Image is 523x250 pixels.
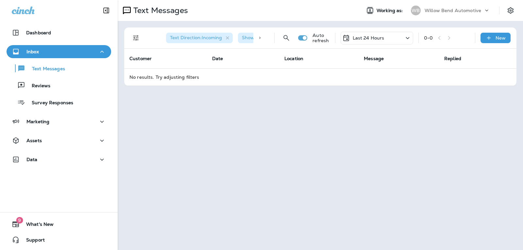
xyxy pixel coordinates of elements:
[26,30,51,35] p: Dashboard
[131,6,188,15] p: Text Messages
[26,138,42,143] p: Assets
[7,134,111,147] button: Assets
[26,49,39,54] p: Inbox
[238,33,331,43] div: Show Start/Stop/Unsubscribe:true
[425,8,481,13] p: Willow Bend Automotive
[25,100,73,106] p: Survey Responses
[7,218,111,231] button: 9What's New
[26,157,38,162] p: Data
[411,6,421,15] div: WB
[7,115,111,128] button: Marketing
[7,233,111,246] button: Support
[25,83,50,89] p: Reviews
[166,33,233,43] div: Text Direction:Incoming
[129,31,143,44] button: Filters
[353,35,384,41] p: Last 24 Hours
[20,237,45,245] span: Support
[7,78,111,92] button: Reviews
[312,33,329,43] p: Auto refresh
[170,35,222,41] span: Text Direction : Incoming
[20,222,54,229] span: What's New
[7,26,111,39] button: Dashboard
[7,61,111,75] button: Text Messages
[377,8,404,13] span: Working as:
[7,95,111,109] button: Survey Responses
[97,4,115,17] button: Collapse Sidebar
[444,56,461,61] span: Replied
[242,35,321,41] span: Show Start/Stop/Unsubscribe : true
[26,119,49,124] p: Marketing
[364,56,384,61] span: Message
[7,153,111,166] button: Data
[284,56,303,61] span: Location
[25,66,65,72] p: Text Messages
[16,217,23,224] span: 9
[496,35,506,41] p: New
[505,5,516,16] button: Settings
[124,68,516,86] td: No results. Try adjusting filters
[129,56,152,61] span: Customer
[212,56,223,61] span: Date
[424,35,433,41] div: 0 - 0
[7,45,111,58] button: Inbox
[280,31,293,44] button: Search Messages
